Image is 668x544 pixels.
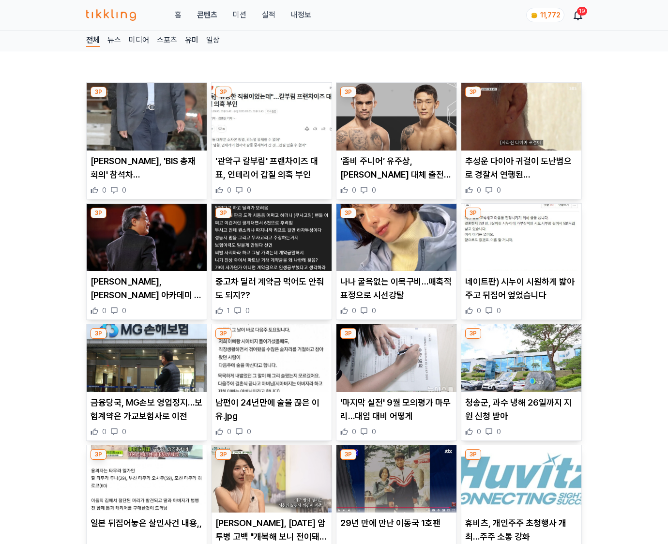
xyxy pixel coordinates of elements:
[211,82,332,199] div: 3P '관악구 칼부림' 프랜차이즈 대표, 인테리어 갑질 의혹 부인 '관악구 칼부림' 프랜차이즈 대표, 인테리어 갑질 의혹 부인 0 0
[477,427,481,437] span: 0
[461,83,581,151] img: 추성운 다이아 귀걸이 도난범으로 경찰서 연행된 이경규
[215,449,231,460] div: 3P
[336,324,456,392] img: '마지막 실전' 9월 모의평가 마무리…대입 대비 어떻게
[465,396,577,423] p: 청송군, 과수 냉해 26일까지 지원 신청 받아
[91,449,106,460] div: 3P
[465,449,481,460] div: 3P
[86,34,100,47] a: 전체
[245,306,250,316] span: 0
[336,83,456,151] img: ‘좀비 주니어’ 유주상, 최두호 대체 출전…UFC 320서 산토스와 격돌
[86,203,207,320] div: 3P 박찬욱, 내년 아카데미 韓 대표…'어쩔수가없다' [PERSON_NAME], [PERSON_NAME] 아카데미 韓 대표…'어쩔수가없다' 0 0
[86,324,207,441] div: 3P 금융당국, MG손보 영업정지…보험계약은 가교보험사로 이전 금융당국, MG손보 영업정지…보험계약은 가교보험사로 이전 0 0
[211,324,332,441] div: 3P 남편이 24년만에 술을 끊은 이유.jpg 남편이 24년만에 술을 끊은 이유.jpg 0 0
[340,154,453,181] p: ‘좀비 주니어’ 유주상, [PERSON_NAME] 대체 출전…UFC 320[PERSON_NAME]와 격돌
[465,275,577,302] p: 네이트판) 시누이 시원하게 밟아주고 뒤집어 엎었습니다
[212,324,332,392] img: 남편이 24년만에 술을 끊은 이유.jpg
[107,34,121,47] a: 뉴스
[91,328,106,339] div: 3P
[212,445,332,513] img: 박탐희, 8년 전 암 투병 고백 "개복해 보니 전이돼…주저앉아 울었다"
[91,275,203,302] p: [PERSON_NAME], [PERSON_NAME] 아카데미 韓 대표…'어쩔수가없다'
[340,275,453,302] p: 나나 굴욕없는 이목구비…매혹적 표정으로 시선강탈
[211,203,332,320] div: 3P 중고차 딜러 계약금 먹어도 안줘도 되지?? 중고차 딜러 계약금 먹어도 안줘도 되지?? 1 0
[465,208,481,218] div: 3P
[157,34,177,47] a: 스포츠
[340,208,356,218] div: 3P
[215,516,328,544] p: [PERSON_NAME], [DATE] 암 투병 고백 "개복해 보니 전이돼…주저앉아 울었다"
[215,208,231,218] div: 3P
[91,87,106,97] div: 3P
[465,328,481,339] div: 3P
[215,396,328,423] p: 남편이 24년만에 술을 끊은 이유.jpg
[372,185,376,195] span: 0
[91,516,203,530] p: 일본 뒤집어놓은 살인사건 내용,,
[540,11,560,19] span: 11,772
[185,34,198,47] a: 유머
[574,9,582,21] a: 19
[352,306,356,316] span: 0
[91,396,203,423] p: 금융당국, MG손보 영업정지…보험계약은 가교보험사로 이전
[215,154,328,181] p: '관악구 칼부림' 프랜차이즈 대표, 인테리어 갑질 의혹 부인
[233,9,246,21] button: 미션
[531,12,538,19] img: coin
[247,427,251,437] span: 0
[461,204,581,272] img: 네이트판) 시누이 시원하게 밟아주고 뒤집어 엎었습니다
[291,9,311,21] a: 내정보
[336,203,457,320] div: 3P 나나 굴욕없는 이목구비…매혹적 표정으로 시선강탈 나나 굴욕없는 이목구비…매혹적 표정으로 시선강탈 0 0
[129,34,149,47] a: 미디어
[465,87,481,97] div: 3P
[336,324,457,441] div: 3P '마지막 실전' 9월 모의평가 마무리…대입 대비 어떻게 '마지막 실전' 9월 모의평가 마무리…대입 대비 어떻게 0 0
[340,87,356,97] div: 3P
[87,83,207,151] img: 이창용, 'BIS 총재회의' 참석차 스위스 바젤로 4일 출국
[352,427,356,437] span: 0
[227,427,231,437] span: 0
[262,9,275,21] a: 실적
[340,396,453,423] p: '마지막 실전' 9월 모의평가 마무리…대입 대비 어떻게
[372,306,376,316] span: 0
[352,185,356,195] span: 0
[340,328,356,339] div: 3P
[477,185,481,195] span: 0
[122,306,126,316] span: 0
[206,34,220,47] a: 일상
[461,324,581,392] img: 청송군, 과수 냉해 26일까지 지원 신청 받아
[461,203,582,320] div: 3P 네이트판) 시누이 시원하게 밟아주고 뒤집어 엎었습니다 네이트판) 시누이 시원하게 밟아주고 뒤집어 엎었습니다 0 0
[197,9,217,21] a: 콘텐츠
[102,427,106,437] span: 0
[86,82,207,199] div: 3P 이창용, 'BIS 총재회의' 참석차 스위스 바젤로 4일 출국 [PERSON_NAME], 'BIS 총재회의' 참석차 [GEOGRAPHIC_DATA] [GEOGRAPHIC_...
[87,324,207,392] img: 금융당국, MG손보 영업정지…보험계약은 가교보험사로 이전
[461,445,581,513] img: 휴비츠, 개인주주 초청행사 개최…주주 소통 강화
[465,154,577,181] p: 추성운 다이아 귀걸이 도난범으로 경찰서 연행된 [PERSON_NAME]
[212,83,332,151] img: '관악구 칼부림' 프랜차이즈 대표, 인테리어 갑질 의혹 부인
[577,7,587,15] div: 19
[340,516,453,530] p: 29년 만에 만난 이동국 1호팬
[465,516,577,544] p: 휴비츠, 개인주주 초청행사 개최…주주 소통 강화
[336,204,456,272] img: 나나 굴욕없는 이목구비…매혹적 표정으로 시선강탈
[175,9,182,21] a: 홈
[215,275,328,302] p: 중고차 딜러 계약금 먹어도 안줘도 되지??
[102,185,106,195] span: 0
[227,185,231,195] span: 0
[247,185,251,195] span: 0
[336,445,456,513] img: 29년 만에 만난 이동국 1호팬
[91,154,203,181] p: [PERSON_NAME], 'BIS 총재회의' 참석차 [GEOGRAPHIC_DATA] [GEOGRAPHIC_DATA]로 4일 출국
[215,87,231,97] div: 3P
[336,82,457,199] div: 3P ‘좀비 주니어’ 유주상, 최두호 대체 출전…UFC 320서 산토스와 격돌 ‘좀비 주니어’ 유주상, [PERSON_NAME] 대체 출전…UFC 320[PERSON_NAME...
[497,306,501,316] span: 0
[212,204,332,272] img: 중고차 딜러 계약금 먹어도 안줘도 되지??
[227,306,230,316] span: 1
[497,427,501,437] span: 0
[461,324,582,441] div: 3P 청송군, 과수 냉해 26일까지 지원 신청 받아 청송군, 과수 냉해 26일까지 지원 신청 받아 0 0
[122,185,126,195] span: 0
[87,445,207,513] img: 일본 뒤집어놓은 살인사건 내용,,
[87,204,207,272] img: 박찬욱, 내년 아카데미 韓 대표…'어쩔수가없다'
[461,82,582,199] div: 3P 추성운 다이아 귀걸이 도난범으로 경찰서 연행된 이경규 추성운 다이아 귀걸이 도난범으로 경찰서 연행된 [PERSON_NAME] 0 0
[526,8,562,22] a: coin 11,772
[372,427,376,437] span: 0
[340,449,356,460] div: 3P
[215,328,231,339] div: 3P
[102,306,106,316] span: 0
[477,306,481,316] span: 0
[122,427,126,437] span: 0
[86,9,136,21] img: 티끌링
[91,208,106,218] div: 3P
